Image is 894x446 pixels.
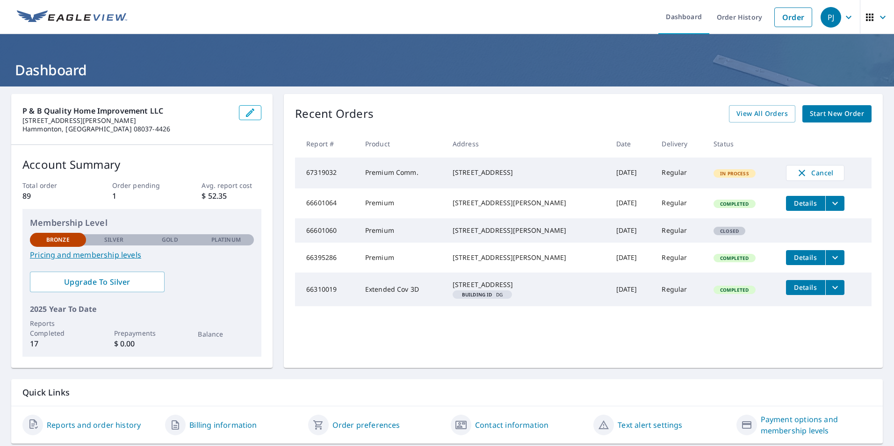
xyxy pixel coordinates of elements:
[821,7,841,28] div: PJ
[30,303,254,315] p: 2025 Year To Date
[714,170,755,177] span: In Process
[609,273,655,306] td: [DATE]
[37,277,157,287] span: Upgrade To Silver
[792,199,820,208] span: Details
[786,250,825,265] button: detailsBtn-66395286
[295,105,374,122] p: Recent Orders
[30,216,254,229] p: Membership Level
[825,196,844,211] button: filesDropdownBtn-66601064
[796,167,835,179] span: Cancel
[654,273,706,306] td: Regular
[114,338,170,349] p: $ 0.00
[211,236,241,244] p: Platinum
[736,108,788,120] span: View All Orders
[654,243,706,273] td: Regular
[358,130,445,158] th: Product
[609,158,655,188] td: [DATE]
[654,130,706,158] th: Delivery
[729,105,795,122] a: View All Orders
[445,130,609,158] th: Address
[714,228,744,234] span: Closed
[618,419,682,431] a: Text alert settings
[112,180,172,190] p: Order pending
[114,328,170,338] p: Prepayments
[22,387,872,398] p: Quick Links
[22,180,82,190] p: Total order
[47,419,141,431] a: Reports and order history
[22,125,231,133] p: Hammonton, [GEOGRAPHIC_DATA] 08037-4426
[162,236,178,244] p: Gold
[786,280,825,295] button: detailsBtn-66310019
[792,283,820,292] span: Details
[112,190,172,201] p: 1
[189,419,257,431] a: Billing information
[46,236,70,244] p: Bronze
[358,273,445,306] td: Extended Cov 3D
[453,226,601,235] div: [STREET_ADDRESS][PERSON_NAME]
[609,130,655,158] th: Date
[654,188,706,218] td: Regular
[453,168,601,177] div: [STREET_ADDRESS]
[714,201,754,207] span: Completed
[202,180,261,190] p: Avg. report cost
[22,156,261,173] p: Account Summary
[654,218,706,243] td: Regular
[198,329,254,339] p: Balance
[295,188,358,218] td: 66601064
[11,60,883,79] h1: Dashboard
[453,253,601,262] div: [STREET_ADDRESS][PERSON_NAME]
[22,105,231,116] p: P & B Quality Home Improvement LLC
[295,273,358,306] td: 66310019
[825,280,844,295] button: filesDropdownBtn-66310019
[453,198,601,208] div: [STREET_ADDRESS][PERSON_NAME]
[774,7,812,27] a: Order
[30,318,86,338] p: Reports Completed
[358,188,445,218] td: Premium
[825,250,844,265] button: filesDropdownBtn-66395286
[462,292,492,297] em: Building ID
[358,158,445,188] td: Premium Comm.
[475,419,548,431] a: Contact information
[295,218,358,243] td: 66601060
[104,236,124,244] p: Silver
[30,272,165,292] a: Upgrade To Silver
[22,116,231,125] p: [STREET_ADDRESS][PERSON_NAME]
[17,10,127,24] img: EV Logo
[714,255,754,261] span: Completed
[609,218,655,243] td: [DATE]
[609,188,655,218] td: [DATE]
[453,280,601,289] div: [STREET_ADDRESS]
[810,108,864,120] span: Start New Order
[22,190,82,201] p: 89
[786,165,844,181] button: Cancel
[802,105,872,122] a: Start New Order
[456,292,508,297] span: DG
[295,158,358,188] td: 67319032
[792,253,820,262] span: Details
[358,243,445,273] td: Premium
[714,287,754,293] span: Completed
[358,218,445,243] td: Premium
[609,243,655,273] td: [DATE]
[786,196,825,211] button: detailsBtn-66601064
[30,249,254,260] a: Pricing and membership levels
[761,414,872,436] a: Payment options and membership levels
[332,419,400,431] a: Order preferences
[706,130,778,158] th: Status
[654,158,706,188] td: Regular
[295,130,358,158] th: Report #
[202,190,261,201] p: $ 52.35
[30,338,86,349] p: 17
[295,243,358,273] td: 66395286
